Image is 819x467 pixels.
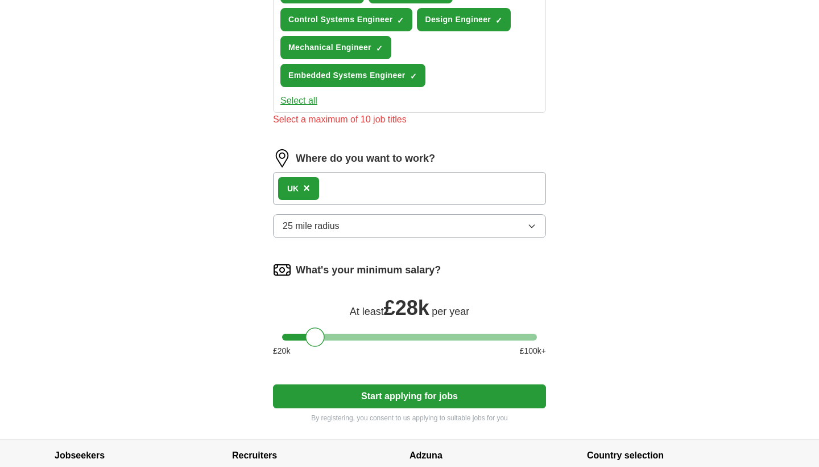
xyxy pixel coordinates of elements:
span: 25 mile radius [283,219,340,233]
span: Embedded Systems Engineer [288,69,406,81]
img: location.png [273,149,291,167]
button: × [303,180,310,197]
label: What's your minimum salary? [296,263,441,278]
span: £ 28k [384,296,429,319]
span: Control Systems Engineer [288,14,392,26]
span: £ 20 k [273,345,290,357]
span: Mechanical Engineer [288,42,371,54]
div: Select a maximum of 10 job titles [273,113,546,126]
span: per year [432,306,469,317]
button: Mechanical Engineer✓ [280,36,391,59]
button: Control Systems Engineer✓ [280,8,412,31]
button: Select all [280,94,317,108]
label: Where do you want to work? [296,151,435,166]
span: ✓ [410,72,417,81]
button: Design Engineer✓ [417,8,511,31]
span: ✓ [376,44,383,53]
img: salary.png [273,261,291,279]
p: By registering, you consent to us applying to suitable jobs for you [273,413,546,423]
div: UK [287,183,299,195]
span: ✓ [495,16,502,25]
span: £ 100 k+ [520,345,546,357]
span: × [303,182,310,194]
span: At least [350,306,384,317]
span: ✓ [397,16,404,25]
button: Start applying for jobs [273,384,546,408]
button: Embedded Systems Engineer✓ [280,64,425,87]
button: 25 mile radius [273,214,546,238]
span: Design Engineer [425,14,491,26]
